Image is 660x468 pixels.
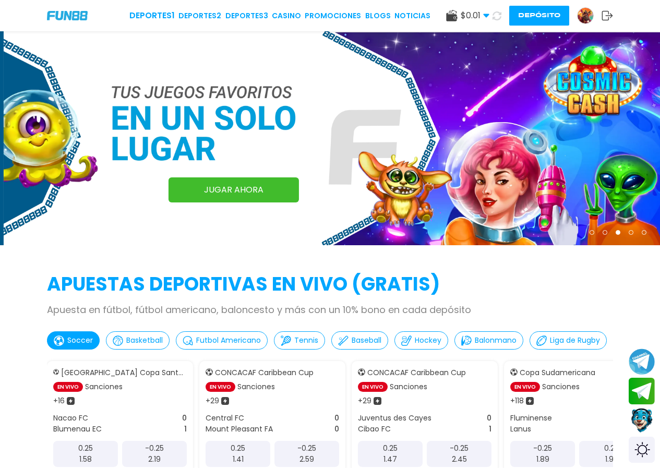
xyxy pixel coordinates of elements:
[233,454,244,465] p: 1.41
[390,381,427,392] p: Sanciones
[629,378,655,405] button: Join telegram
[53,413,88,424] p: Nacao FC
[629,437,655,463] div: Switch theme
[215,367,314,378] p: CONCACAF Caribbean Cup
[454,331,523,350] button: Balonmano
[530,331,607,350] button: Liga de Rugby
[129,9,175,22] a: Deportes1
[206,382,235,392] p: EN VIVO
[394,10,430,21] a: NOTICIAS
[510,424,531,435] p: Lanus
[47,303,613,317] p: Apuesta en fútbol, fútbol americano, baloncesto y más con un 10% bono en cada depósito
[297,443,316,454] p: -0.25
[78,443,93,454] p: 0.25
[358,424,391,435] p: Cibao FC
[509,6,569,26] button: Depósito
[272,10,301,21] a: CASINO
[510,395,524,406] p: + 118
[536,454,549,465] p: 1.89
[510,382,540,392] p: EN VIVO
[450,443,469,454] p: -0.25
[533,443,552,454] p: -0.25
[225,10,268,21] a: Deportes3
[365,10,391,21] a: BLOGS
[53,424,102,435] p: Blumenau EC
[629,407,655,434] button: Contact customer service
[394,331,448,350] button: Hockey
[178,10,221,21] a: Deportes2
[169,177,299,202] a: JUGAR AHORA
[415,335,441,346] p: Hockey
[452,454,467,465] p: 2.45
[352,335,381,346] p: Baseball
[53,382,83,392] p: EN VIVO
[294,335,318,346] p: Tennis
[67,335,93,346] p: Soccer
[334,424,339,435] p: 0
[206,413,244,424] p: Central FC
[61,367,187,378] p: [GEOGRAPHIC_DATA] Copa Santa Catarina
[331,331,388,350] button: Baseball
[206,395,219,406] p: + 29
[461,9,489,22] span: $ 0.01
[176,331,268,350] button: Futbol Americano
[231,443,245,454] p: 0.25
[367,367,466,378] p: CONCACAF Caribbean Cup
[182,413,187,424] p: 0
[358,382,388,392] p: EN VIVO
[53,395,65,406] p: + 16
[299,454,314,465] p: 2.59
[274,331,325,350] button: Tennis
[145,443,164,454] p: -0.25
[47,270,613,298] h2: APUESTAS DEPORTIVAS EN VIVO (gratis)
[383,443,398,454] p: 0.25
[510,413,552,424] p: Fluminense
[148,454,161,465] p: 2.19
[85,381,123,392] p: Sanciones
[358,413,431,424] p: Juventus des Cayes
[206,424,273,435] p: Mount Pleasant FA
[629,348,655,375] button: Join telegram channel
[305,10,361,21] a: Promociones
[577,7,602,24] a: Avatar
[196,335,261,346] p: Futbol Americano
[520,367,595,378] p: Copa Sudamericana
[184,424,187,435] p: 1
[604,443,619,454] p: 0.25
[358,395,371,406] p: + 29
[47,11,88,20] img: Company Logo
[383,454,397,465] p: 1.47
[237,381,275,392] p: Sanciones
[334,413,339,424] p: 0
[550,335,600,346] p: Liga de Rugby
[106,331,170,350] button: Basketball
[126,335,163,346] p: Basketball
[489,424,491,435] p: 1
[605,454,618,465] p: 1.99
[79,454,92,465] p: 1.58
[542,381,580,392] p: Sanciones
[487,413,491,424] p: 0
[47,331,100,350] button: Soccer
[578,8,593,23] img: Avatar
[475,335,517,346] p: Balonmano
